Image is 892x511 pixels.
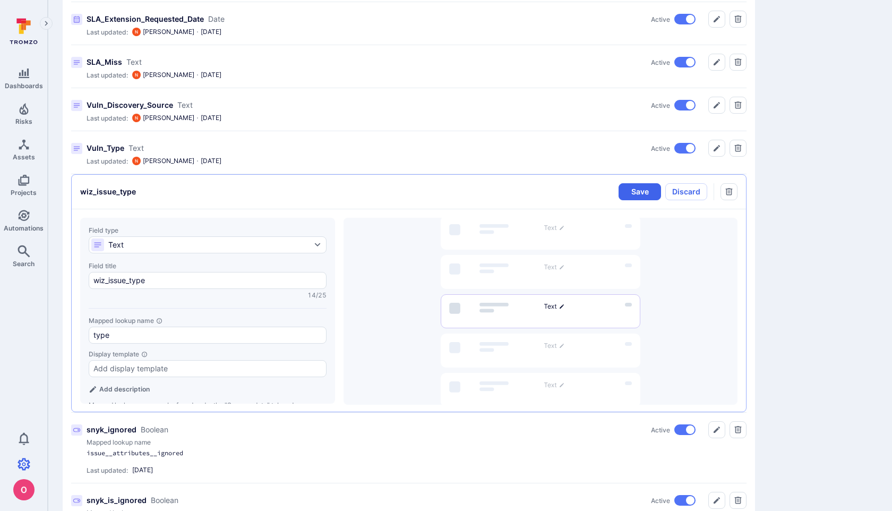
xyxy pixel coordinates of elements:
p: Title [87,14,204,24]
div: Title [71,88,747,131]
button: Edit [708,54,725,71]
div: Neeren Patki [132,28,141,36]
span: Risks [15,117,32,125]
div: Field title [89,262,327,270]
p: wiz_issue_type [80,186,136,197]
p: Type [141,424,168,435]
button: Expand navigation menu [40,17,53,30]
p: Last updated: [87,157,128,165]
button: Edit [708,11,725,28]
p: · [196,114,199,122]
button: Text [89,236,327,253]
p: Title [87,57,122,67]
img: ACg8ocIprwjrgDQnDsNSk9Ghn5p5-B8DpAKWoJ5Gi9syOE4K59tr4Q=s96-c [132,114,141,122]
button: Delete [730,11,747,28]
div: Title [71,45,747,88]
p: Last updated: [87,114,128,122]
div: Neeren Patki [132,157,141,165]
img: ACg8ocIprwjrgDQnDsNSk9Ghn5p5-B8DpAKWoJ5Gi9syOE4K59tr4Q=s96-c [132,157,141,165]
p: [DATE] [201,157,221,165]
p: [PERSON_NAME] [143,114,194,122]
p: Mapped lookup name [87,438,747,447]
p: Title [87,143,124,154]
button: Delete [730,492,747,509]
div: Title [71,131,747,174]
div: Active [651,57,696,67]
span: Assets [13,153,35,161]
p: Mapped lookup name can be found under the "Scanner data" tab under any vulnerability page. Copy a... [89,401,327,427]
div: Text [91,239,124,251]
p: Type [151,495,178,506]
p: Type [208,14,225,24]
p: · [196,71,199,79]
div: Active [651,424,696,435]
span: Search [13,260,35,268]
input: Field titleCharacter count [93,275,322,286]
div: Title [71,2,747,45]
div: Active [651,143,696,154]
span: Projects [11,189,37,197]
button: Delete [730,421,747,438]
p: [DATE] [201,28,221,36]
p: Type [128,143,144,154]
img: ACg8ocJcCe-YbLxGm5tc0PuNRxmgP8aEm0RBXn6duO8aeMVK9zjHhw=s96-c [13,479,35,500]
p: Last updated: [87,28,128,36]
p: Add description [99,385,150,393]
p: [PERSON_NAME] [143,28,194,36]
button: Discard [665,183,707,200]
p: · [196,28,199,36]
p: [PERSON_NAME] [143,71,194,79]
p: Last updated: [87,71,128,79]
div: Field type [89,226,327,234]
button: Edit [708,492,725,509]
p: · [196,157,199,165]
input: Mapped lookup name [93,330,322,340]
span: Dashboards [5,82,43,90]
button: Delete [730,140,747,157]
button: Edit [708,97,725,114]
div: Neeren Patki [132,114,141,122]
p: Title [87,495,147,506]
img: ACg8ocIprwjrgDQnDsNSk9Ghn5p5-B8DpAKWoJ5Gi9syOE4K59tr4Q=s96-c [132,28,141,36]
p: Type [177,100,193,110]
p: [DATE] [132,466,153,474]
i: Expand navigation menu [42,19,50,28]
button: Edit [708,421,725,438]
div: Mapped lookup name [89,317,327,325]
p: Title [87,424,136,435]
p: Type [126,57,142,67]
div: Active [651,14,696,24]
img: ACg8ocIprwjrgDQnDsNSk9Ghn5p5-B8DpAKWoJ5Gi9syOE4K59tr4Q=s96-c [132,71,141,79]
div: Active [651,100,696,110]
p: Last updated: [87,466,128,474]
div: Neeren Patki [132,71,141,79]
div: issue__attributes__ignored [87,449,458,457]
div: oleg malkov [13,479,35,500]
p: Title [87,100,173,110]
input: Display template [93,363,322,374]
span: Automations [4,224,44,232]
p: [PERSON_NAME] [143,157,194,165]
div: Display template [89,350,327,358]
p: Character count [306,291,327,300]
button: Save [619,183,661,200]
button: Delete [730,97,747,114]
div: Title [71,413,747,483]
button: Edit [708,140,725,157]
p: [DATE] [201,114,221,122]
button: Add description [89,384,327,395]
p: [DATE] [201,71,221,79]
button: Delete [730,54,747,71]
div: Active [651,495,696,506]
